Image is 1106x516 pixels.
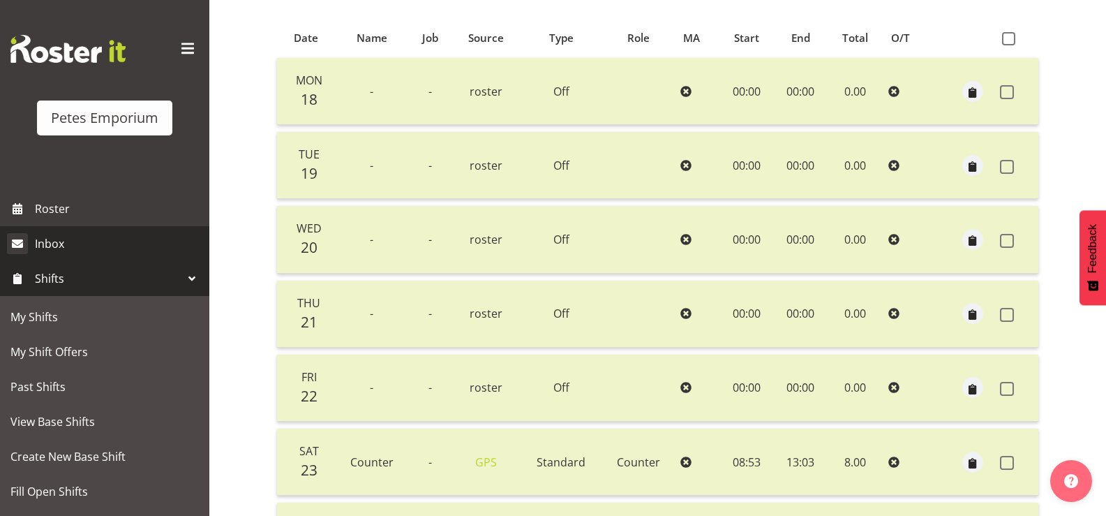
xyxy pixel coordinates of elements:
span: Start [734,30,759,46]
td: 0.00 [827,355,883,422]
span: MA [683,30,700,46]
td: 00:00 [774,206,826,273]
span: - [428,158,432,173]
span: Past Shifts [10,376,199,397]
span: - [370,380,373,395]
span: 23 [301,460,317,480]
span: O/T [891,30,910,46]
td: 0.00 [827,58,883,125]
span: - [370,306,373,321]
span: roster [470,380,502,395]
td: 00:00 [719,58,774,125]
span: My Shift Offers [10,341,199,362]
span: End [791,30,810,46]
span: Roster [35,198,202,219]
span: Tue [299,147,320,162]
span: Create New Base Shift [10,446,199,467]
a: My Shifts [3,300,206,334]
span: roster [470,306,502,321]
a: View Base Shifts [3,404,206,439]
td: 0.00 [827,206,883,273]
div: Petes Emporium [51,108,158,128]
span: Name [357,30,387,46]
span: Job [422,30,438,46]
td: 00:00 [719,281,774,348]
span: Sat [299,443,319,459]
a: My Shift Offers [3,334,206,369]
span: Total [842,30,868,46]
span: - [428,232,432,247]
span: Wed [297,221,322,236]
span: 19 [301,163,317,183]
td: Off [521,132,601,199]
span: Mon [296,73,322,88]
span: Feedback [1086,224,1099,273]
td: 00:00 [774,281,826,348]
td: Off [521,281,601,348]
button: Feedback - Show survey [1079,210,1106,305]
span: 21 [301,312,317,332]
a: Fill Open Shifts [3,474,206,509]
span: 22 [301,386,317,406]
span: roster [470,84,502,99]
td: 8.00 [827,429,883,496]
td: Standard [521,429,601,496]
a: Create New Base Shift [3,439,206,474]
img: help-xxl-2.png [1064,474,1078,488]
span: 20 [301,237,317,257]
span: roster [470,232,502,247]
img: Rosterit website logo [10,35,126,63]
td: Off [521,58,601,125]
td: 00:00 [774,132,826,199]
span: roster [470,158,502,173]
span: Date [294,30,318,46]
span: Counter [350,455,394,470]
span: Fri [301,369,317,385]
span: My Shifts [10,307,199,327]
span: - [370,158,373,173]
td: 08:53 [719,429,774,496]
td: 00:00 [774,355,826,422]
td: 0.00 [827,281,883,348]
span: Type [549,30,574,46]
td: 00:00 [719,132,774,199]
a: GPS [475,455,497,470]
span: - [428,455,432,470]
a: Past Shifts [3,369,206,404]
span: - [370,84,373,99]
span: Inbox [35,233,202,254]
td: 0.00 [827,132,883,199]
span: 18 [301,89,317,109]
td: 00:00 [719,206,774,273]
span: - [370,232,373,247]
span: Source [468,30,504,46]
span: - [428,380,432,395]
td: 00:00 [719,355,774,422]
span: Thu [297,295,320,311]
span: Shifts [35,268,181,289]
span: Role [627,30,650,46]
span: View Base Shifts [10,411,199,432]
span: - [428,84,432,99]
td: 00:00 [774,58,826,125]
span: Counter [617,455,660,470]
td: Off [521,206,601,273]
span: - [428,306,432,321]
td: Off [521,355,601,422]
td: 13:03 [774,429,826,496]
span: Fill Open Shifts [10,481,199,502]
